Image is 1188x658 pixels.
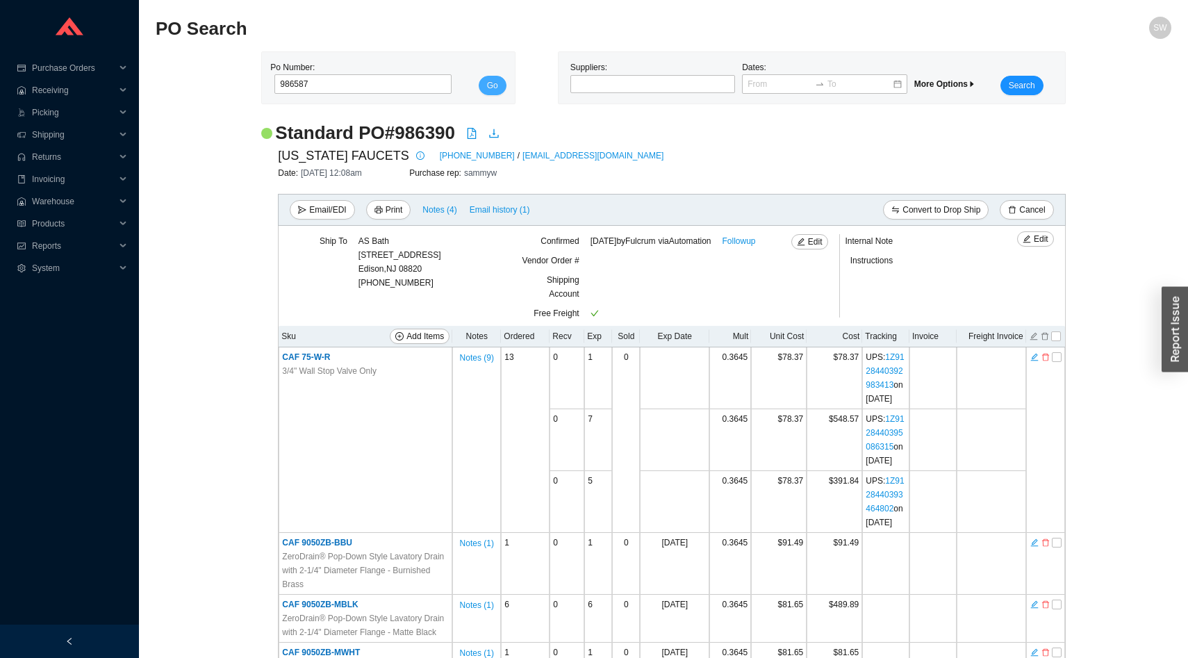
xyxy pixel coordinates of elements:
[968,80,976,88] span: caret-right
[17,220,26,228] span: read
[518,149,520,163] span: /
[1009,79,1035,92] span: Search
[374,206,383,215] span: printer
[1000,200,1053,220] button: deleteCancel
[751,326,807,347] th: Unit Cost
[862,326,909,347] th: Tracking
[422,202,457,212] button: Notes (4)
[591,309,599,318] span: check
[1030,538,1039,548] span: edit
[584,471,612,533] td: 5
[270,60,447,95] div: Po Number:
[1041,538,1050,548] span: delete
[17,153,26,161] span: customer-service
[395,332,404,342] span: plus-circle
[815,79,825,89] span: swap-right
[914,79,976,89] span: More Options
[282,611,449,639] span: ZeroDrain® Pop-Down Style Lavatory Drain with 2-1/4" Diameter Flange - Matte Black
[1030,646,1039,656] button: edit
[278,145,409,166] span: [US_STATE] FAUCETS
[957,326,1026,347] th: Freight Invoice
[290,200,354,220] button: sendEmail/EDI
[32,57,115,79] span: Purchase Orders
[459,350,495,360] button: Notes (9)
[32,168,115,190] span: Invoicing
[751,533,807,595] td: $91.49
[709,347,751,409] td: 0.3645
[1041,598,1050,608] button: delete
[470,203,530,217] span: Email history (1)
[522,256,579,265] span: Vendor Order #
[748,77,812,91] input: From
[487,79,498,92] span: Go
[1030,600,1039,609] span: edit
[751,595,807,643] td: $81.65
[709,471,751,533] td: 0.3645
[612,533,640,595] td: 0
[883,200,989,220] button: swapConvert to Drop Ship
[17,175,26,183] span: book
[723,234,756,248] a: Followup
[1030,351,1039,361] button: edit
[501,347,550,533] td: 13
[422,203,456,217] span: Notes ( 4 )
[1008,206,1016,215] span: delete
[320,236,347,246] span: Ship To
[709,409,751,471] td: 0.3645
[464,168,497,178] span: sammyw
[547,275,579,299] span: Shipping Account
[479,76,506,95] button: Go
[409,146,429,165] button: info-circle
[522,149,663,163] a: [EMAIL_ADDRESS][DOMAIN_NAME]
[640,326,709,347] th: Exp Date
[501,533,550,595] td: 1
[709,595,751,643] td: 0.3645
[807,471,862,533] td: $391.84
[390,329,449,344] button: plus-circleAdd Items
[751,409,807,471] td: $78.37
[807,595,862,643] td: $489.89
[501,326,550,347] th: Ordered
[32,190,115,213] span: Warehouse
[459,598,495,607] button: Notes (1)
[807,347,862,409] td: $78.37
[17,242,26,250] span: fund
[1153,17,1166,39] span: SW
[358,234,441,276] div: AS Bath [STREET_ADDRESS] Edison , NJ 08820
[709,533,751,595] td: 0.3645
[282,600,358,609] span: CAF 9050ZB-MBLK
[1034,232,1048,246] span: Edit
[891,206,900,215] span: swap
[409,168,464,178] span: Purchase rep:
[807,533,862,595] td: $91.49
[466,128,477,139] span: file-pdf
[282,352,330,362] span: CAF 75-W-R
[612,595,640,643] td: 0
[866,476,904,527] span: UPS : on [DATE]
[460,598,494,612] span: Notes ( 1 )
[550,533,584,595] td: 0
[866,476,904,513] a: 1Z9128440393464802
[845,236,893,246] span: Internal Note
[1040,330,1050,340] button: delete
[17,264,26,272] span: setting
[275,121,455,145] h2: Standard PO # 986390
[309,203,346,217] span: Email/EDI
[281,329,449,344] div: Sku
[1041,536,1050,546] button: delete
[550,471,584,533] td: 0
[32,79,115,101] span: Receiving
[791,234,828,249] button: editEdit
[541,236,579,246] span: Confirmed
[32,146,115,168] span: Returns
[452,326,501,347] th: Notes
[567,60,739,95] div: Suppliers:
[1030,352,1039,362] span: edit
[32,257,115,279] span: System
[658,236,711,246] span: via Automation
[406,329,444,343] span: Add Items
[640,595,709,643] td: [DATE]
[358,234,441,290] div: [PHONE_NUMBER]
[584,595,612,643] td: 6
[1041,352,1050,362] span: delete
